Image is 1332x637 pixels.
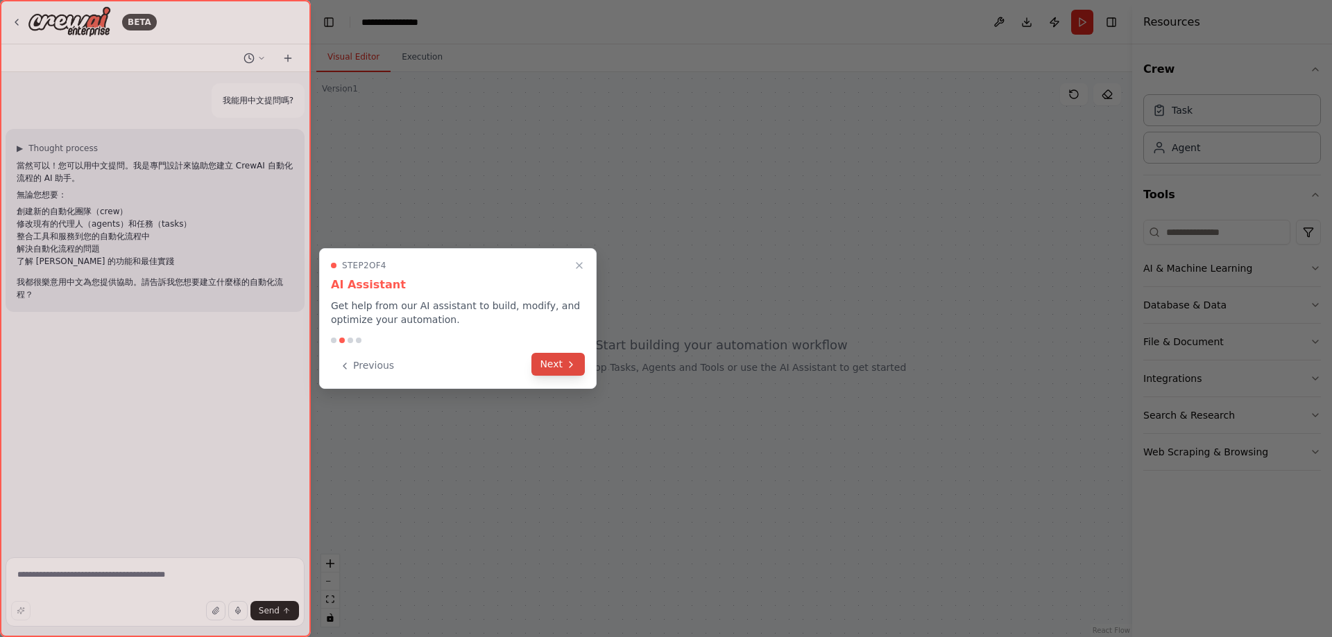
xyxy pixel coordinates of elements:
[531,353,585,376] button: Next
[571,257,588,274] button: Close walkthrough
[331,354,402,377] button: Previous
[342,260,386,271] span: Step 2 of 4
[331,299,585,326] p: Get help from our AI assistant to build, modify, and optimize your automation.
[331,277,585,293] h3: AI Assistant
[319,12,339,32] button: Hide left sidebar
